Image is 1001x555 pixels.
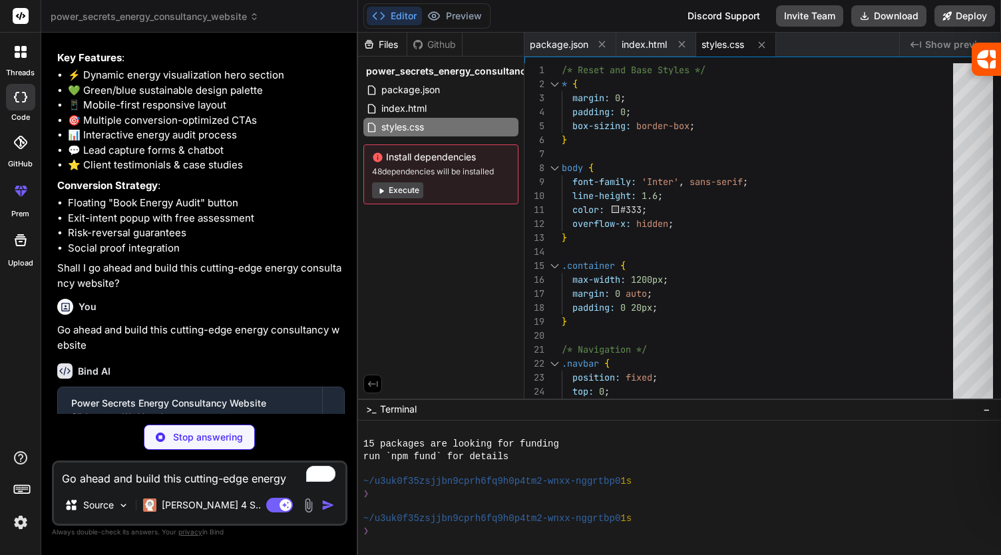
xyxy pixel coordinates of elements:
[572,385,594,397] span: top:
[422,7,487,25] button: Preview
[68,113,345,128] li: 🎯 Multiple conversion-optimized CTAs
[851,5,926,27] button: Download
[562,315,567,327] span: }
[622,38,667,51] span: index.html
[52,526,347,538] p: Always double-check its answers. Your in Bind
[524,91,544,105] div: 3
[78,365,110,378] h6: Bind AI
[562,260,615,272] span: .container
[562,134,567,146] span: }
[690,120,695,132] span: ;
[118,500,129,511] img: Pick Models
[71,411,309,422] div: Click to open Workbench
[934,5,995,27] button: Deploy
[58,387,322,431] button: Power Secrets Energy Consultancy WebsiteClick to open Workbench
[11,208,29,220] label: prem
[642,190,658,202] span: 1.6
[366,65,571,78] span: power_secrets_energy_consultancy_website
[562,357,599,369] span: .navbar
[604,385,610,397] span: ;
[636,218,668,230] span: hidden
[562,162,583,174] span: body
[57,51,345,66] p: :
[572,274,626,285] span: max-width:
[372,182,423,198] button: Execute
[83,498,114,512] p: Source
[530,38,588,51] span: package.json
[663,274,668,285] span: ;
[572,218,631,230] span: overflow-x:
[524,329,544,343] div: 20
[524,231,544,245] div: 13
[524,203,544,217] div: 11
[79,300,97,313] h6: You
[524,357,544,371] div: 22
[642,204,647,216] span: ;
[358,38,407,51] div: Files
[57,178,345,194] p: :
[524,63,544,77] div: 1
[363,475,620,488] span: ~/u3uk0f35zsjjbn9cprh6fq9h0p4tm2-wnxx-nggrtbp0
[407,38,462,51] div: Github
[57,323,345,353] p: Go ahead and build this cutting-edge energy consultancy website
[680,5,768,27] div: Discord Support
[636,120,690,132] span: border-box
[143,498,156,512] img: Claude 4 Sonnet
[546,357,563,371] div: Click to collapse the range.
[372,150,510,164] span: Install dependencies
[11,112,30,123] label: code
[363,512,620,525] span: ~/u3uk0f35zsjjbn9cprh6fq9h0p4tm2-wnxx-nggrtbp0
[572,106,615,118] span: padding:
[8,258,33,269] label: Upload
[620,512,632,525] span: 1s
[572,92,610,104] span: margin:
[572,301,615,313] span: padding:
[524,371,544,385] div: 23
[620,260,626,272] span: {
[562,343,647,355] span: /* Navigation */
[620,204,642,216] span: #333
[380,403,417,416] span: Terminal
[562,232,567,244] span: }
[642,176,679,188] span: 'Inter'
[658,190,663,202] span: ;
[524,147,544,161] div: 7
[620,475,632,488] span: 1s
[524,287,544,301] div: 17
[57,51,122,64] strong: Key Features
[363,525,370,538] span: ❯
[668,218,674,230] span: ;
[626,287,647,299] span: auto
[524,245,544,259] div: 14
[380,119,425,135] span: styles.css
[604,357,610,369] span: {
[572,204,604,216] span: color:
[524,175,544,189] div: 9
[572,371,620,383] span: position:
[620,92,626,104] span: ;
[690,176,743,188] span: sans-serif
[8,158,33,170] label: GitHub
[588,162,594,174] span: {
[57,179,158,192] strong: Conversion Strategy
[68,226,345,241] li: Risk-reversal guarantees
[743,176,748,188] span: ;
[524,105,544,119] div: 4
[524,315,544,329] div: 19
[68,68,345,83] li: ⚡ Dynamic energy visualization hero section
[524,161,544,175] div: 8
[652,371,658,383] span: ;
[652,301,658,313] span: ;
[68,158,345,173] li: ⭐ Client testimonials & case studies
[615,287,620,299] span: 0
[626,371,652,383] span: fixed
[925,38,990,51] span: Show preview
[173,431,243,444] p: Stop answering
[626,106,631,118] span: ;
[380,82,441,98] span: package.json
[68,83,345,98] li: 💚 Green/blue sustainable design palette
[51,10,259,23] span: power_secrets_energy_consultancy_website
[546,259,563,273] div: Click to collapse the range.
[679,176,684,188] span: ,
[54,462,345,486] textarea: To enrich screen reader interactions, please activate Accessibility in Grammarly extension settings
